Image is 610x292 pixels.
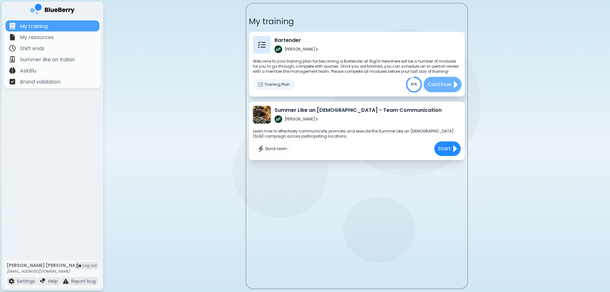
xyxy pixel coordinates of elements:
[265,146,287,151] span: Quick Learn
[274,106,442,114] p: Summer Like an [DEMOGRAPHIC_DATA] - Team Communication
[20,23,48,30] p: My training
[422,77,461,92] a: Continuefile icon
[9,34,16,40] img: file icon
[285,117,318,122] p: [PERSON_NAME]'s
[411,82,417,87] text: 91%
[427,81,451,89] p: Continue
[71,278,96,284] p: Report bug
[48,278,58,284] p: Help
[40,278,46,284] img: file icon
[20,56,75,64] p: Summer like an Italian
[9,78,16,85] img: file icon
[274,115,282,123] img: Gigi's logo
[9,45,16,51] img: file icon
[452,79,457,90] img: file icon
[438,145,451,153] p: Start
[253,106,271,124] img: Summer Like an Italian - Team Communication
[9,67,16,74] img: file icon
[258,146,264,152] img: No teams
[83,263,97,268] span: Log out
[274,45,282,53] img: Gigi's logo
[63,278,69,284] img: file icon
[9,278,14,284] img: file icon
[258,41,266,49] img: Training Plan
[452,144,457,153] img: file icon
[77,263,81,268] img: logout
[258,82,263,87] img: Training Plan
[20,34,54,41] p: My resources
[7,262,84,268] p: [PERSON_NAME] [PERSON_NAME]
[30,4,75,17] img: company logo
[253,129,461,139] p: Learn how to effectively communicate, promote, and execute the Summer Like an [DEMOGRAPHIC_DATA] ...
[9,23,16,29] img: file icon
[20,78,60,86] p: Brand validation
[7,269,84,274] p: [EMAIL_ADDRESS][DOMAIN_NAME]
[432,141,461,156] a: Startfile icon
[20,67,36,75] p: AskBlu
[17,278,35,284] p: Settings
[424,77,462,92] button: Continue
[249,16,465,27] p: My training
[274,37,318,44] p: Bartender
[264,82,290,87] span: Training Plan
[9,56,16,63] img: file icon
[285,47,318,52] p: [PERSON_NAME]'s
[253,59,461,74] p: Welcome to your training plan for becoming a Bartender at Gigi's! Here there will be a number of ...
[20,45,44,52] p: Shift ends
